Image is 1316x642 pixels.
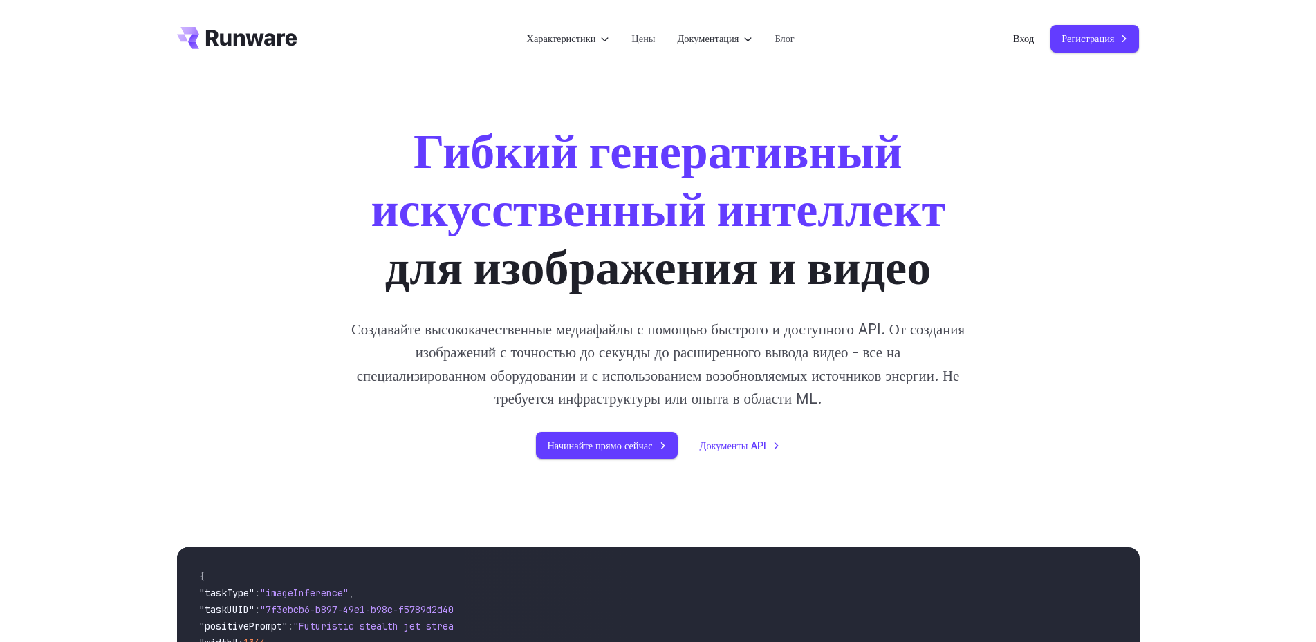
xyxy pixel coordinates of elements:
[177,27,297,49] a: Go to /
[527,30,610,46] label: Характеристики
[254,587,260,599] span: :
[350,318,966,410] p: Создавайте высококачественные медиафайлы с помощью быстрого и доступного API. От создания изображ...
[273,122,1044,296] h1: для изображения и видео
[700,437,780,453] a: Документы API
[678,30,753,46] label: Документация
[254,603,260,616] span: :
[631,30,655,46] a: Цены
[1050,25,1139,52] a: Регистрация
[199,587,254,599] span: "taskType"
[260,603,470,616] span: "7f3ebcb6-b897-49e1-b98c-f5789d2d40d7"
[288,620,293,632] span: :
[199,620,288,632] span: "positivePrompt"
[199,603,254,616] span: "taskUUID"
[775,30,794,46] a: Блог
[1013,30,1034,46] a: Вход
[293,620,797,632] span: "Futuristic stealth jet streaking through a neon-lit cityscape with glowing purple exhaust"
[349,587,354,599] span: ,
[536,432,677,459] a: Начинайте прямо сейчас
[199,570,205,583] span: {
[371,121,945,238] strong: Гибкий генеративный искусственный интеллект
[260,587,349,599] span: "imageInference"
